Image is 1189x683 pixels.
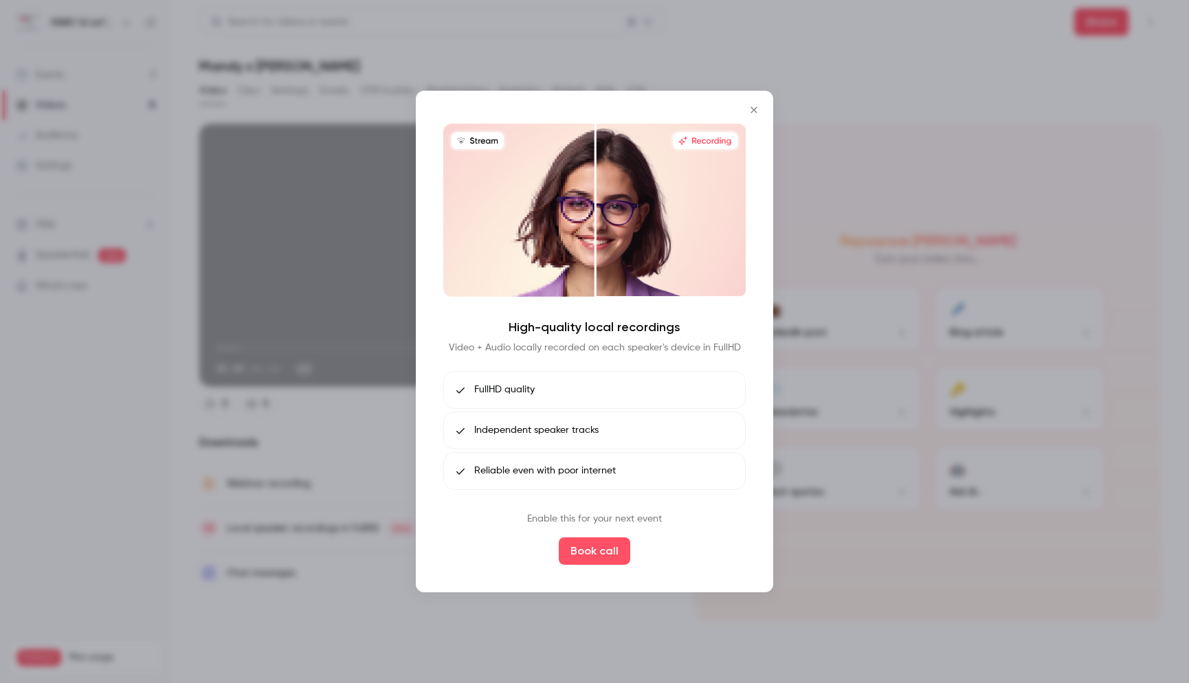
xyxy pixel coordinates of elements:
h4: High-quality local recordings [509,319,680,335]
p: Enable this for your next event [527,512,662,526]
p: Video + Audio locally recorded on each speaker's device in FullHD [449,341,741,355]
span: Reliable even with poor internet [474,464,616,478]
span: FullHD quality [474,383,535,397]
span: Independent speaker tracks [474,423,599,438]
button: Book call [559,537,630,565]
button: Close [740,96,768,124]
